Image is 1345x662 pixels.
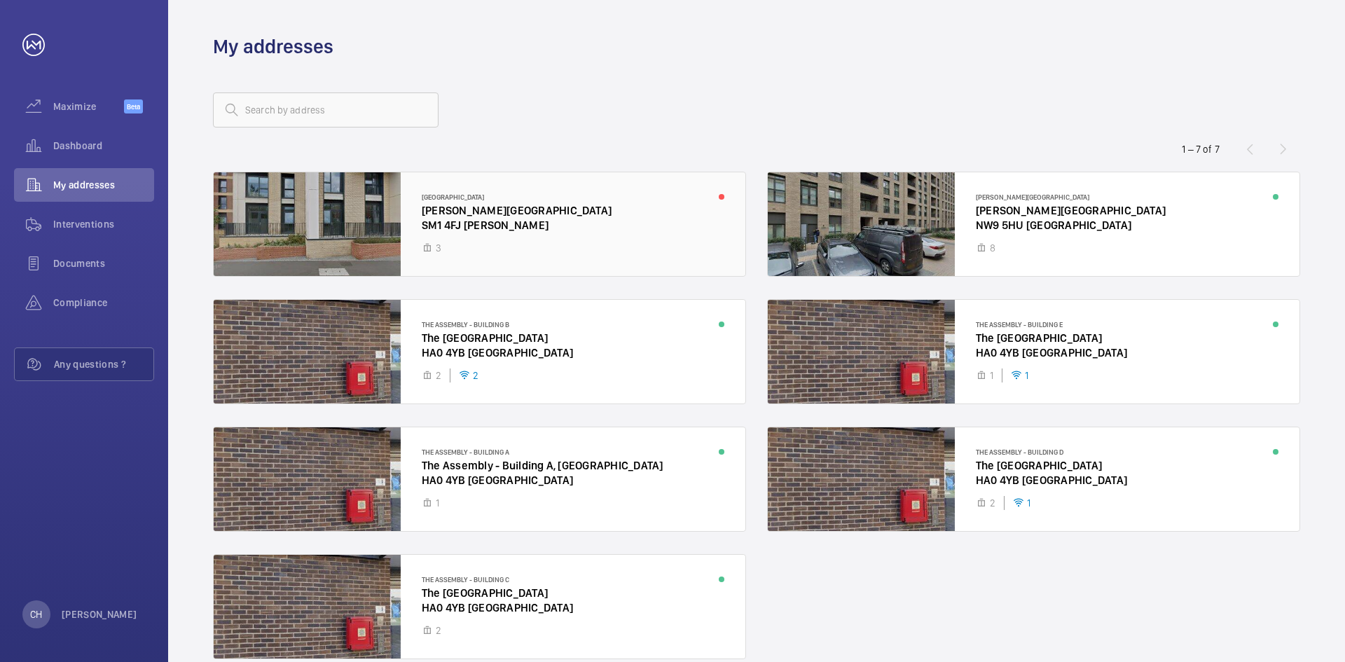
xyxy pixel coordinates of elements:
[30,607,42,621] p: CH
[62,607,137,621] p: [PERSON_NAME]
[213,92,439,127] input: Search by address
[53,217,154,231] span: Interventions
[213,34,333,60] h1: My addresses
[53,99,124,113] span: Maximize
[53,139,154,153] span: Dashboard
[53,178,154,192] span: My addresses
[53,296,154,310] span: Compliance
[54,357,153,371] span: Any questions ?
[124,99,143,113] span: Beta
[53,256,154,270] span: Documents
[1182,142,1220,156] div: 1 – 7 of 7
